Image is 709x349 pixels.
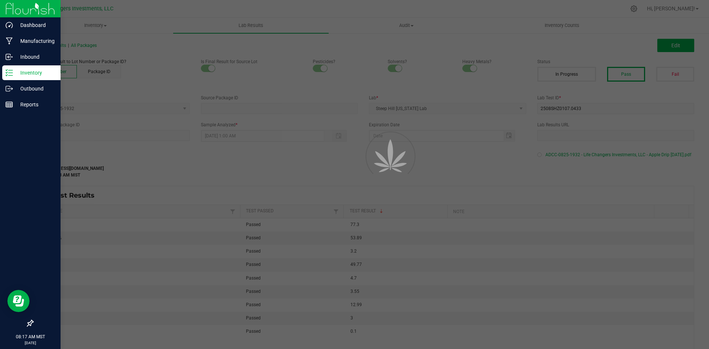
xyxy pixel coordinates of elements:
inline-svg: Reports [6,101,13,108]
iframe: Resource center [7,290,30,312]
inline-svg: Manufacturing [6,37,13,45]
p: Inbound [13,52,57,61]
p: Dashboard [13,21,57,30]
p: 08:17 AM MST [3,333,57,340]
inline-svg: Dashboard [6,21,13,29]
p: [DATE] [3,340,57,346]
p: Inventory [13,68,57,77]
p: Manufacturing [13,37,57,45]
p: Outbound [13,84,57,93]
inline-svg: Inbound [6,53,13,61]
inline-svg: Outbound [6,85,13,92]
inline-svg: Inventory [6,69,13,76]
p: Reports [13,100,57,109]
